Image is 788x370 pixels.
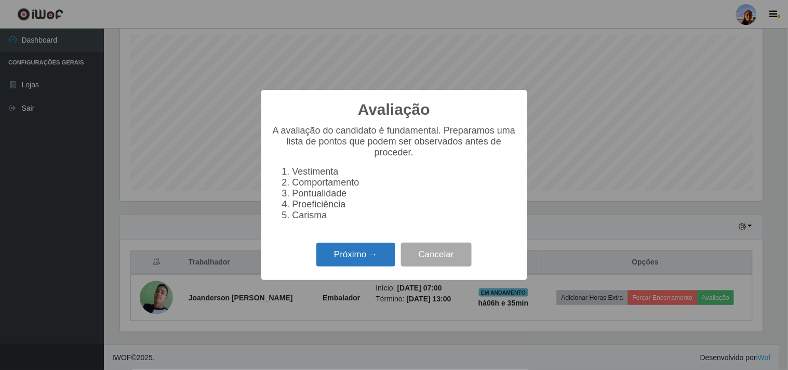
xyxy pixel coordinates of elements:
li: Comportamento [292,177,517,188]
h2: Avaliação [358,100,430,119]
li: Pontualidade [292,188,517,199]
li: Carisma [292,210,517,221]
p: A avaliação do candidato é fundamental. Preparamos uma lista de pontos que podem ser observados a... [272,125,517,158]
button: Próximo → [316,243,395,267]
li: Vestimenta [292,166,517,177]
button: Cancelar [401,243,472,267]
li: Proeficiência [292,199,517,210]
